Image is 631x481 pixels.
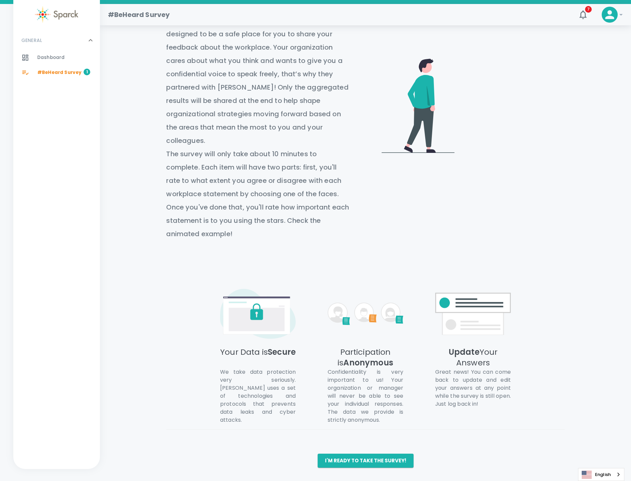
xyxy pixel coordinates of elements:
span: #BeHeard Survey [37,69,82,76]
span: Update [449,346,479,357]
span: Dashboard [37,54,65,61]
a: #BeHeard Survey1 [13,65,100,80]
p: We take data protection very seriously. [PERSON_NAME] uses a set of technologies and protocols th... [220,368,296,424]
p: Confidentiality is very important to us! Your organization or manager will never be able to see y... [328,368,403,424]
span: 7 [585,6,592,13]
h1: #BeHeard Survey [108,9,170,20]
a: English [578,468,624,481]
img: Sparck logo [35,7,78,22]
h5: Your Answers [435,347,511,368]
a: Dashboard [13,50,100,65]
p: Great news! You can come back to update and edit your answers at any point while the survey is st... [435,368,511,408]
p: The #BeHeard Survey is an anonymous survey designed to be a safe place for you to share your feed... [166,14,349,240]
p: GENERAL [21,37,42,44]
button: I'm ready to take the survey! [318,454,414,468]
a: Sparck logo [13,7,100,22]
span: Anonymous [343,357,393,368]
img: [object Object] [220,288,296,339]
button: 7 [575,7,591,23]
h5: Your Data is [220,347,296,368]
img: [object Object] [435,288,511,339]
span: Secure [268,346,296,357]
div: Language [578,468,624,481]
img: [object Object] [328,288,403,339]
div: GENERAL [13,30,100,50]
span: 1 [84,69,90,75]
div: GENERAL [13,50,100,83]
h5: Participation is [328,347,403,368]
aside: Language selected: English [578,468,624,481]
